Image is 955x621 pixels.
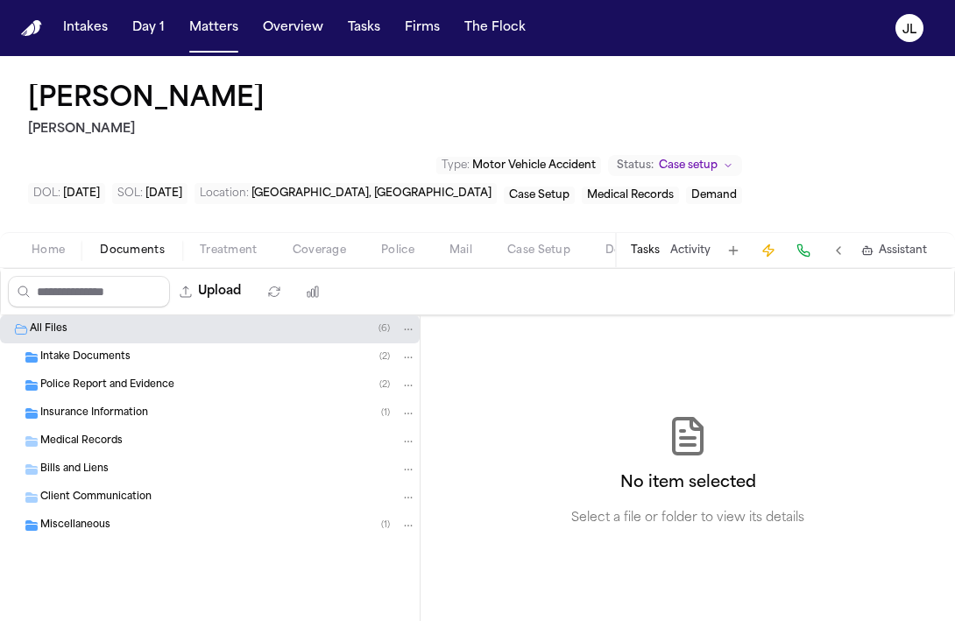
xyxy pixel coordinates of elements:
span: Medical Records [587,190,674,201]
span: Status: [617,159,654,173]
span: ( 6 ) [378,324,390,334]
button: Make a Call [791,238,816,263]
span: Miscellaneous [40,519,110,533]
button: Edit Location: White Plains, NY [195,183,497,204]
span: Bills and Liens [40,462,109,477]
span: [DATE] [63,188,100,199]
span: All Files [30,322,67,337]
button: Edit service: Medical Records [582,187,679,204]
button: Create Immediate Task [756,238,781,263]
h2: [PERSON_NAME] [28,119,272,140]
button: Tasks [631,243,660,258]
button: Day 1 [125,12,172,44]
span: ( 2 ) [379,352,390,362]
span: Home [32,243,65,258]
button: Edit DOL: 2025-08-06 [28,183,105,204]
span: Case Setup [507,243,570,258]
button: Intakes [56,12,115,44]
button: The Flock [457,12,533,44]
button: Edit Type: Motor Vehicle Accident [436,157,601,174]
span: Insurance Information [40,406,148,421]
img: Finch Logo [21,20,42,37]
button: Change status from Case setup [608,155,742,176]
button: Matters [182,12,245,44]
span: Assistant [879,243,927,258]
span: Police [381,243,414,258]
span: Client Communication [40,490,152,505]
button: Edit service: Case Setup [504,187,575,204]
span: SOL : [117,188,143,199]
button: Firms [398,12,447,44]
span: Medical Records [40,434,123,449]
span: Coverage [293,243,346,258]
span: [GEOGRAPHIC_DATA], [GEOGRAPHIC_DATA] [251,188,492,199]
span: Location : [200,188,249,199]
button: Activity [670,243,711,258]
span: Type : [442,160,470,171]
span: Treatment [200,243,258,258]
span: ( 1 ) [381,408,390,418]
span: DOL : [33,188,60,199]
button: Edit SOL: 2028-08-06 [112,183,187,204]
span: Case Setup [509,190,569,201]
span: Documents [100,243,165,258]
span: Motor Vehicle Accident [472,160,596,171]
span: [DATE] [145,188,182,199]
button: Tasks [341,12,387,44]
h2: No item selected [620,471,756,496]
span: Case setup [659,159,718,173]
span: ( 2 ) [379,380,390,390]
span: Demand [691,190,737,201]
a: Home [21,20,42,37]
button: Edit matter name [28,84,265,116]
button: Overview [256,12,330,44]
button: Add Task [721,238,746,263]
span: ( 1 ) [381,520,390,530]
h1: [PERSON_NAME] [28,84,265,116]
button: Upload [170,276,251,307]
input: Search files [8,276,170,307]
span: Police Report and Evidence [40,378,174,393]
button: Edit service: Demand [686,187,742,204]
span: Mail [449,243,472,258]
button: Assistant [861,243,927,258]
span: Intake Documents [40,350,131,365]
span: Demand [605,243,653,258]
p: Select a file or folder to view its details [571,510,804,527]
